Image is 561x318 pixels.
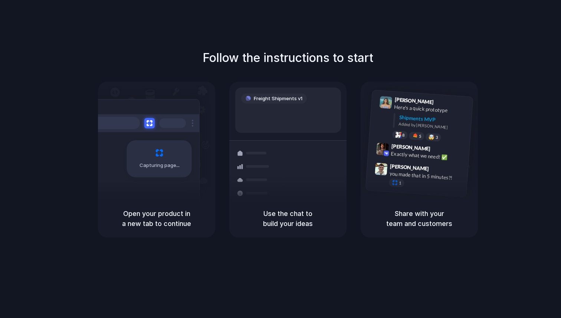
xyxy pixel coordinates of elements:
h1: Follow the instructions to start [203,49,373,67]
span: 9:41 AM [436,99,451,108]
span: Freight Shipments v1 [254,95,302,102]
span: 3 [436,135,438,139]
div: Shipments MVP [399,113,467,125]
span: Capturing page [140,162,181,169]
div: Added by [PERSON_NAME] [398,121,467,132]
span: [PERSON_NAME] [391,142,430,153]
span: 9:42 AM [433,145,448,154]
div: Exactly what we need! ✅ [391,150,465,162]
div: Here's a quick prototype [394,103,468,115]
span: 5 [419,134,421,138]
h5: Share with your team and customers [370,209,469,229]
span: [PERSON_NAME] [394,95,434,106]
span: 8 [402,133,405,137]
div: you made that in 5 minutes?! [389,170,463,182]
span: [PERSON_NAME] [390,162,429,173]
span: 9:47 AM [431,165,446,174]
span: 1 [399,181,401,185]
h5: Use the chat to build your ideas [238,209,338,229]
h5: Open your product in a new tab to continue [107,209,206,229]
div: 🤯 [429,134,435,140]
